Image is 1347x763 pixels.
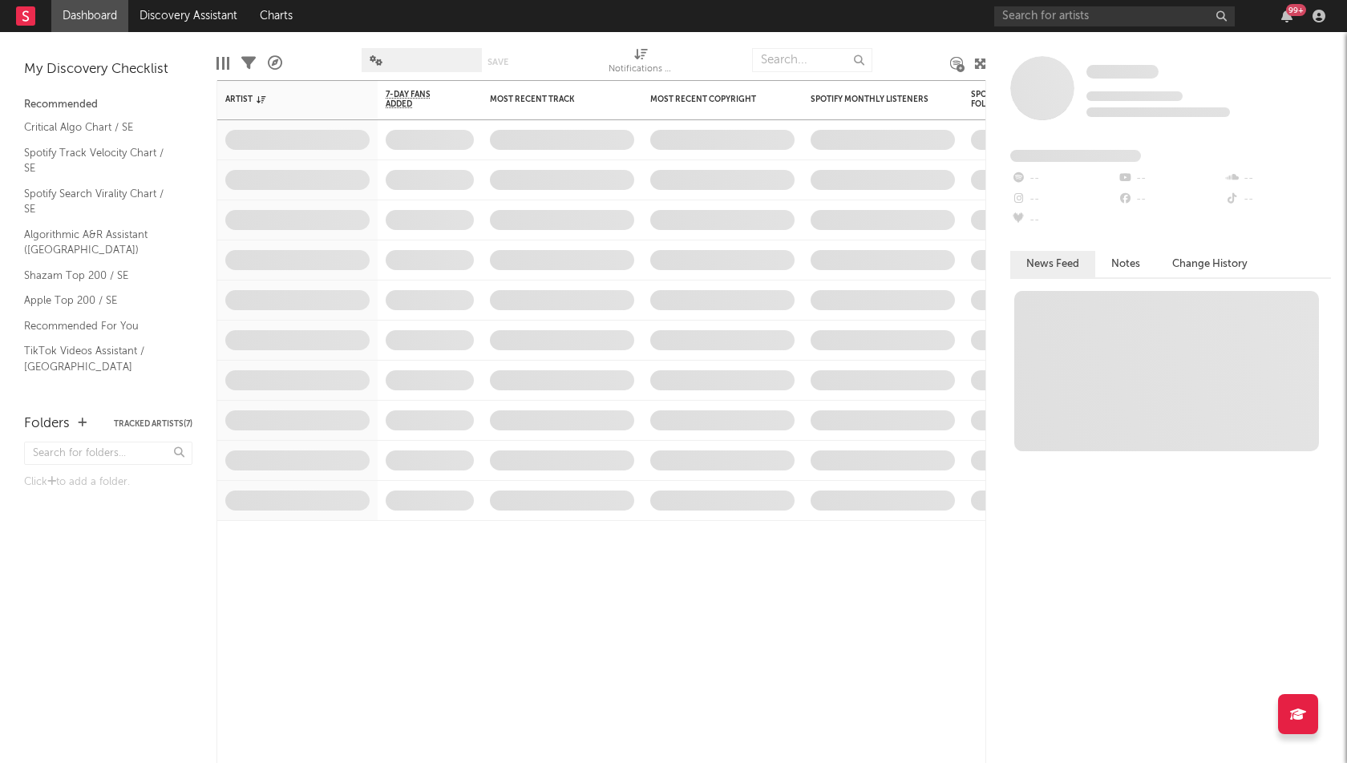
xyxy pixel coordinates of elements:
div: Click to add a folder. [24,473,192,492]
div: -- [1117,189,1224,210]
div: 99 + [1286,4,1306,16]
button: Notes [1095,251,1156,277]
div: Notifications (Artist) [609,60,673,79]
a: TikTok Videos Assistant / [GEOGRAPHIC_DATA] [24,342,176,375]
input: Search for folders... [24,442,192,465]
a: Spotify Track Velocity Chart / SE [24,144,176,177]
div: -- [1010,189,1117,210]
div: -- [1224,168,1331,189]
div: Folders [24,414,70,434]
div: Filters [241,40,256,87]
div: -- [1010,210,1117,231]
a: Spotify Search Virality Chart / SE [24,185,176,218]
span: Tracking Since: [DATE] [1086,91,1183,101]
div: Spotify Followers [971,90,1027,109]
button: Tracked Artists(7) [114,420,192,428]
input: Search for artists [994,6,1235,26]
div: Recommended [24,95,192,115]
div: -- [1010,168,1117,189]
a: TikTok Sounds Assistant / [GEOGRAPHIC_DATA] [24,383,176,416]
div: -- [1117,168,1224,189]
span: Fans Added by Platform [1010,150,1141,162]
div: My Discovery Checklist [24,60,192,79]
div: A&R Pipeline [268,40,282,87]
input: Search... [752,48,872,72]
span: Some Artist [1086,65,1159,79]
button: Filter by Most Recent Track [618,91,634,107]
button: Filter by Artist [354,91,370,107]
span: 7-Day Fans Added [386,90,450,109]
a: Critical Algo Chart / SE [24,119,176,136]
div: Most Recent Track [490,95,610,104]
span: 0 fans last week [1086,107,1230,117]
div: Spotify Monthly Listeners [811,95,931,104]
button: Filter by 7-Day Fans Added [458,91,474,107]
button: Filter by Most Recent Copyright [779,91,795,107]
a: Apple Top 200 / SE [24,292,176,309]
a: Algorithmic A&R Assistant ([GEOGRAPHIC_DATA]) [24,226,176,259]
div: Edit Columns [216,40,229,87]
div: Artist [225,95,346,104]
a: Some Artist [1086,64,1159,80]
a: Recommended For You [24,317,176,335]
button: News Feed [1010,251,1095,277]
div: Notifications (Artist) [609,40,673,87]
a: Shazam Top 200 / SE [24,267,176,285]
div: Most Recent Copyright [650,95,771,104]
button: 99+ [1281,10,1292,22]
div: -- [1224,189,1331,210]
button: Save [487,58,508,67]
button: Change History [1156,251,1264,277]
button: Filter by Spotify Monthly Listeners [939,91,955,107]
